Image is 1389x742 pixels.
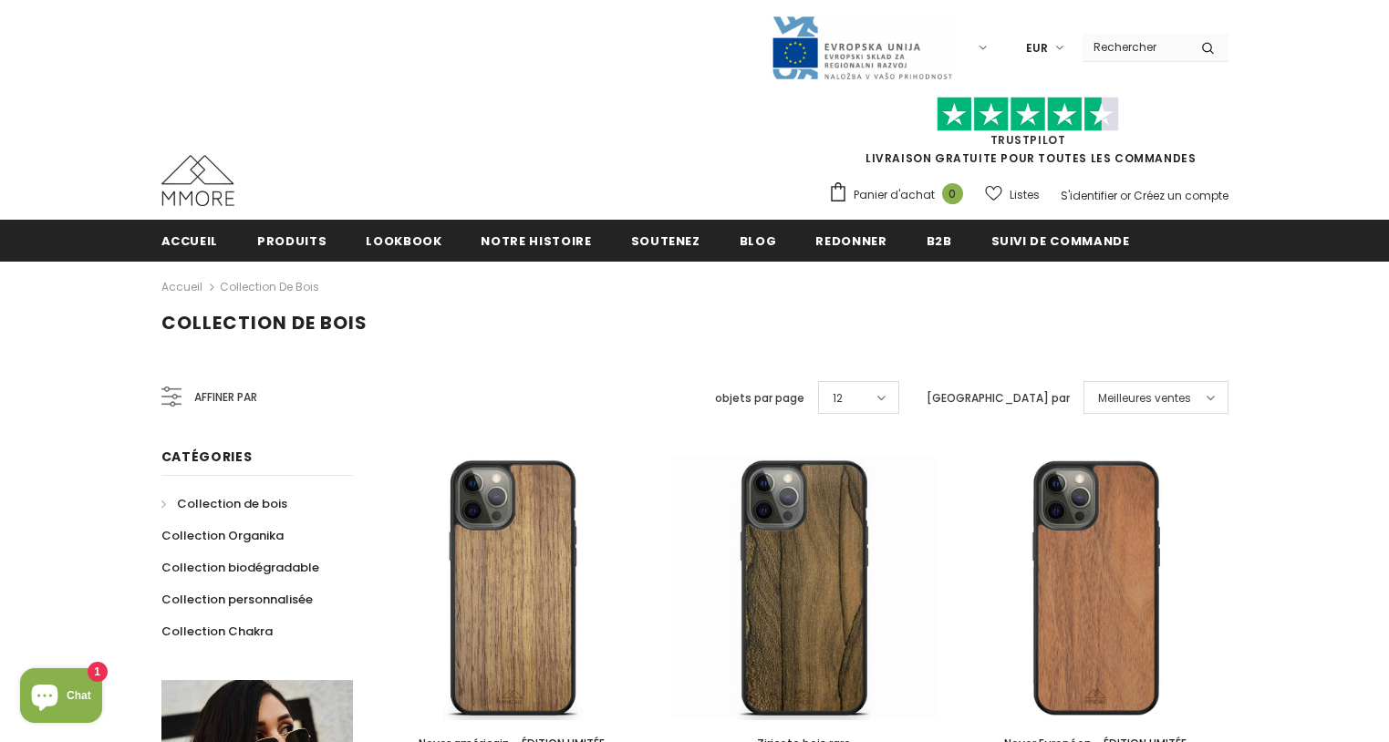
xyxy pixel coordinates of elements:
span: Accueil [161,232,219,250]
a: Listes [985,179,1040,211]
label: objets par page [715,389,804,407]
label: [GEOGRAPHIC_DATA] par [927,389,1070,407]
span: Collection Organika [161,527,284,544]
span: 0 [942,183,963,204]
span: Collection Chakra [161,623,273,640]
a: Notre histoire [481,220,591,261]
img: Faites confiance aux étoiles pilotes [937,97,1119,132]
span: Meilleures ventes [1098,389,1191,407]
input: Search Site [1083,34,1187,60]
a: Créez un compte [1134,188,1228,203]
span: Produits [257,232,327,250]
span: Listes [1010,186,1040,204]
a: Javni Razpis [771,39,953,55]
a: Redonner [815,220,886,261]
a: Panier d'achat 0 [828,181,972,209]
a: Suivi de commande [991,220,1130,261]
span: 12 [833,389,843,407]
img: Cas MMORE [161,155,234,206]
span: EUR [1026,39,1048,57]
a: Lookbook [366,220,441,261]
a: S'identifier [1061,188,1117,203]
span: Collection de bois [161,310,368,335]
span: Affiner par [194,387,257,407]
a: Accueil [161,276,202,298]
a: Produits [257,220,327,261]
span: LIVRAISON GRATUITE POUR TOUTES LES COMMANDES [828,105,1228,166]
span: soutenez [631,232,700,250]
span: Collection biodégradable [161,559,319,576]
a: Collection de bois [161,488,287,520]
a: Collection personnalisée [161,583,313,615]
a: Collection Organika [161,520,284,551]
a: B2B [927,220,952,261]
span: B2B [927,232,952,250]
span: or [1120,188,1131,203]
a: Collection biodégradable [161,551,319,583]
a: Blog [740,220,777,261]
a: Collection Chakra [161,615,273,647]
a: soutenez [631,220,700,261]
span: Redonner [815,232,886,250]
span: Panier d'achat [854,186,935,204]
a: Collection de bois [220,279,319,294]
inbox-online-store-chat: Shopify online store chat [15,668,108,727]
span: Collection de bois [177,495,287,512]
span: Suivi de commande [991,232,1130,250]
span: Lookbook [366,232,441,250]
span: Collection personnalisée [161,591,313,608]
a: TrustPilot [990,132,1066,148]
img: Javni Razpis [771,15,953,81]
a: Accueil [161,220,219,261]
span: Notre histoire [481,232,591,250]
span: Catégories [161,448,253,466]
span: Blog [740,232,777,250]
